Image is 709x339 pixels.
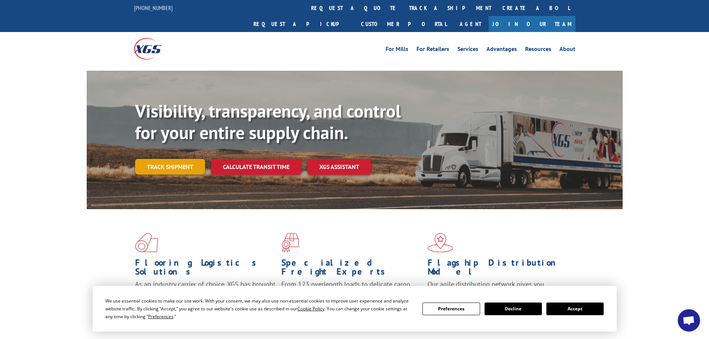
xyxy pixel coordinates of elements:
img: xgs-icon-focused-on-flooring-red [281,233,299,252]
a: [PHONE_NUMBER] [134,4,173,12]
p: From 123 overlength loads to delicate cargo, our experienced staff knows the best way to move you... [281,280,422,313]
a: For Mills [386,46,408,54]
a: XGS ASSISTANT [307,159,371,175]
a: Calculate transit time [211,159,301,175]
h1: Specialized Freight Experts [281,258,422,280]
a: Agent [452,16,489,32]
a: Join Our Team [489,16,575,32]
a: Open chat [678,309,700,332]
span: Cookie Policy [297,306,325,312]
a: Customer Portal [355,16,452,32]
a: Resources [525,46,551,54]
a: For Retailers [416,46,449,54]
button: Preferences [422,303,480,315]
button: Decline [485,303,542,315]
button: Accept [546,303,604,315]
h1: Flooring Logistics Solutions [135,258,276,280]
a: Track shipment [135,159,205,175]
div: We use essential cookies to make our site work. With your consent, we may also use non-essential ... [105,297,413,320]
span: As an industry carrier of choice, XGS has brought innovation and dedication to flooring logistics... [135,280,275,306]
h1: Flagship Distribution Model [428,258,568,280]
span: Our agile distribution network gives you nationwide inventory management on demand. [428,280,565,297]
img: xgs-icon-flagship-distribution-model-red [428,233,453,252]
a: About [559,46,575,54]
img: xgs-icon-total-supply-chain-intelligence-red [135,233,158,252]
a: Advantages [486,46,517,54]
span: Preferences [148,313,173,320]
a: Services [457,46,478,54]
b: Visibility, transparency, and control for your entire supply chain. [135,99,401,144]
a: Request a pickup [248,16,355,32]
div: Cookie Consent Prompt [93,286,617,332]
